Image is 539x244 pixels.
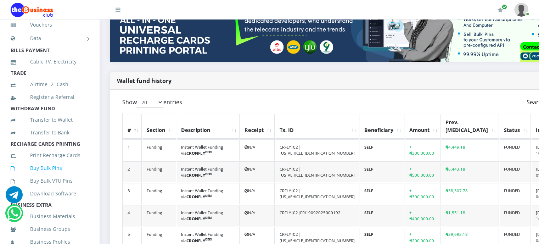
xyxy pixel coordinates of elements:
[117,77,172,85] strong: Wallet fund history
[122,97,182,108] label: Show entries
[240,114,275,139] th: Receipt: activate to sort column ascending
[11,17,89,33] a: Vouchers
[123,161,142,183] td: 2
[500,183,531,204] td: FUNDED
[441,183,499,204] td: ₦38,307.78
[186,238,212,243] b: CRONFLY
[11,160,89,176] a: Buy Bulk Pins
[186,216,212,221] b: CRONFLY
[11,185,89,202] a: Download Software
[500,139,531,161] td: FUNDED
[441,114,499,139] th: Prev. Bal: activate to sort column ascending
[205,237,212,242] sup: DEDI
[405,161,440,183] td: + ₦500,000.00
[11,54,89,70] a: Cable TV, Electricity
[500,205,531,226] td: FUNDED
[240,205,275,226] td: N/A
[500,161,531,183] td: FUNDED
[177,161,240,183] td: Instant Wallet Funding via
[360,139,404,161] td: SELF
[142,161,176,183] td: Funding
[205,172,212,176] sup: DEDI
[441,139,499,161] td: ₦4,449.18
[360,161,404,183] td: SELF
[186,194,212,199] b: CRONFLY
[177,183,240,204] td: Instant Wallet Funding via
[275,183,359,204] td: CRFLY|02|[US_VEHICLE_IDENTIFICATION_NUMBER]
[11,29,89,47] a: Data
[405,114,440,139] th: Amount: activate to sort column ascending
[177,139,240,161] td: Instant Wallet Funding via
[240,161,275,183] td: N/A
[275,114,359,139] th: Tx. ID: activate to sort column ascending
[360,114,404,139] th: Beneficiary: activate to sort column ascending
[142,205,176,226] td: Funding
[360,205,404,226] td: SELF
[177,205,240,226] td: Instant Wallet Funding via
[240,139,275,161] td: N/A
[441,161,499,183] td: ₦6,443.18
[275,161,359,183] td: CRFLY|02|[US_VEHICLE_IDENTIFICATION_NUMBER]
[514,3,528,17] img: User
[177,114,240,139] th: Description: activate to sort column ascending
[11,112,89,128] a: Transfer to Wallet
[275,205,359,226] td: CRFLY|02|FRI19092025000192
[360,183,404,204] td: SELF
[11,89,89,105] a: Register a Referral
[441,205,499,226] td: ₦1,531.18
[11,208,89,224] a: Business Materials
[123,183,142,204] td: 3
[205,150,212,154] sup: DEDI
[502,4,507,10] span: Renew/Upgrade Subscription
[142,114,176,139] th: Section: activate to sort column ascending
[11,173,89,189] a: Buy Bulk VTU Pins
[500,114,531,139] th: Status: activate to sort column ascending
[123,114,142,139] th: #: activate to sort column descending
[186,172,212,178] b: CRONFLY
[11,221,89,237] a: Business Groups
[137,97,163,108] select: Showentries
[205,194,212,198] sup: DEDI
[142,183,176,204] td: Funding
[11,147,89,163] a: Print Recharge Cards
[498,7,503,13] i: Renew/Upgrade Subscription
[11,76,89,93] a: Airtime -2- Cash
[275,139,359,161] td: CRFLY|02|[US_VEHICLE_IDENTIFICATION_NUMBER]
[405,183,440,204] td: + ₦300,000.00
[405,205,440,226] td: + ₦400,000.00
[240,183,275,204] td: N/A
[7,210,22,222] a: Chat for support
[205,216,212,220] sup: DEDI
[123,205,142,226] td: 4
[6,192,23,203] a: Chat for support
[405,139,440,161] td: + ₦300,000.00
[11,3,53,17] img: Logo
[123,139,142,161] td: 1
[142,139,176,161] td: Funding
[11,124,89,141] a: Transfer to Bank
[186,150,212,156] b: CRONFLY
